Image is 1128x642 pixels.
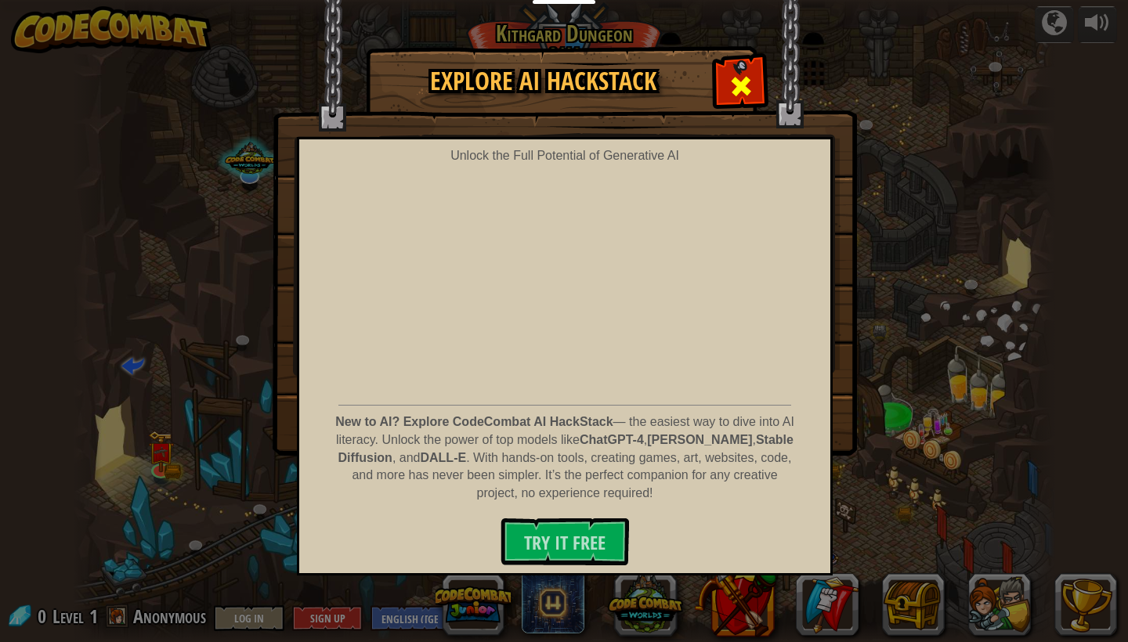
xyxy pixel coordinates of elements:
strong: New to AI? Explore CodeCombat AI HackStack [335,415,613,428]
strong: [PERSON_NAME] [647,433,752,446]
div: Unlock the Full Potential of Generative AI [307,147,822,165]
strong: ChatGPT-4 [580,433,644,446]
strong: Stable Diffusion [338,433,794,464]
h1: Explore AI HackStack [382,67,703,95]
strong: DALL-E [420,451,466,464]
p: — the easiest way to dive into AI literacy. Unlock the power of top models like , , , and . With ... [333,413,797,503]
span: Try It Free [524,530,606,555]
button: Try It Free [501,518,629,565]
